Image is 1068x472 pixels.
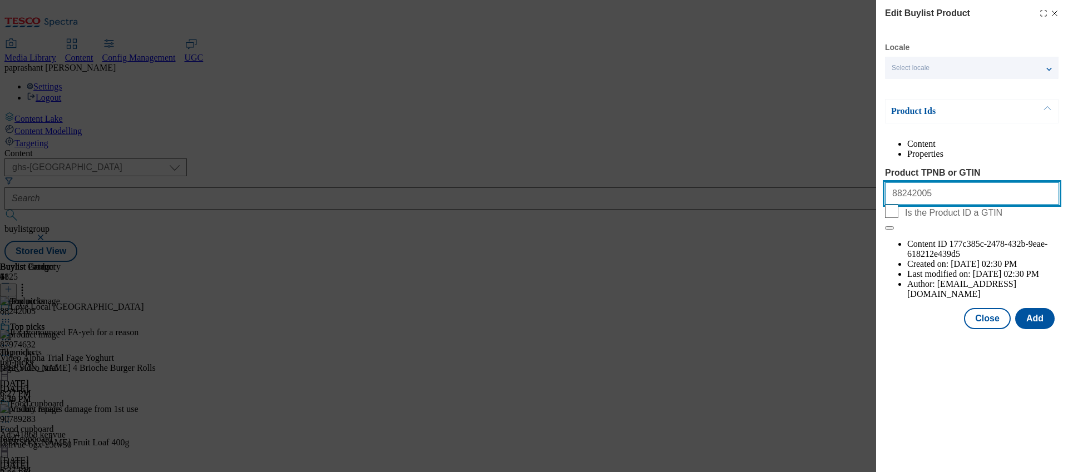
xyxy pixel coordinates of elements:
[885,57,1059,79] button: Select locale
[951,259,1017,269] span: [DATE] 02:30 PM
[907,139,1059,149] li: Content
[885,182,1059,205] input: Enter 1 or 20 space separated Product TPNB or GTIN
[885,44,909,51] label: Locale
[973,269,1039,279] span: [DATE] 02:30 PM
[907,149,1059,159] li: Properties
[907,279,1016,299] span: [EMAIL_ADDRESS][DOMAIN_NAME]
[907,269,1059,279] li: Last modified on:
[892,64,929,72] span: Select locale
[907,259,1059,269] li: Created on:
[885,168,1059,178] label: Product TPNB or GTIN
[891,106,1008,117] p: Product Ids
[1015,308,1055,329] button: Add
[907,239,1059,259] li: Content ID
[885,7,970,20] h4: Edit Buylist Product
[964,308,1011,329] button: Close
[907,279,1059,299] li: Author:
[907,239,1047,259] span: 177c385c-2478-432b-9eae-618212e439d5
[905,208,1002,218] span: Is the Product ID a GTIN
